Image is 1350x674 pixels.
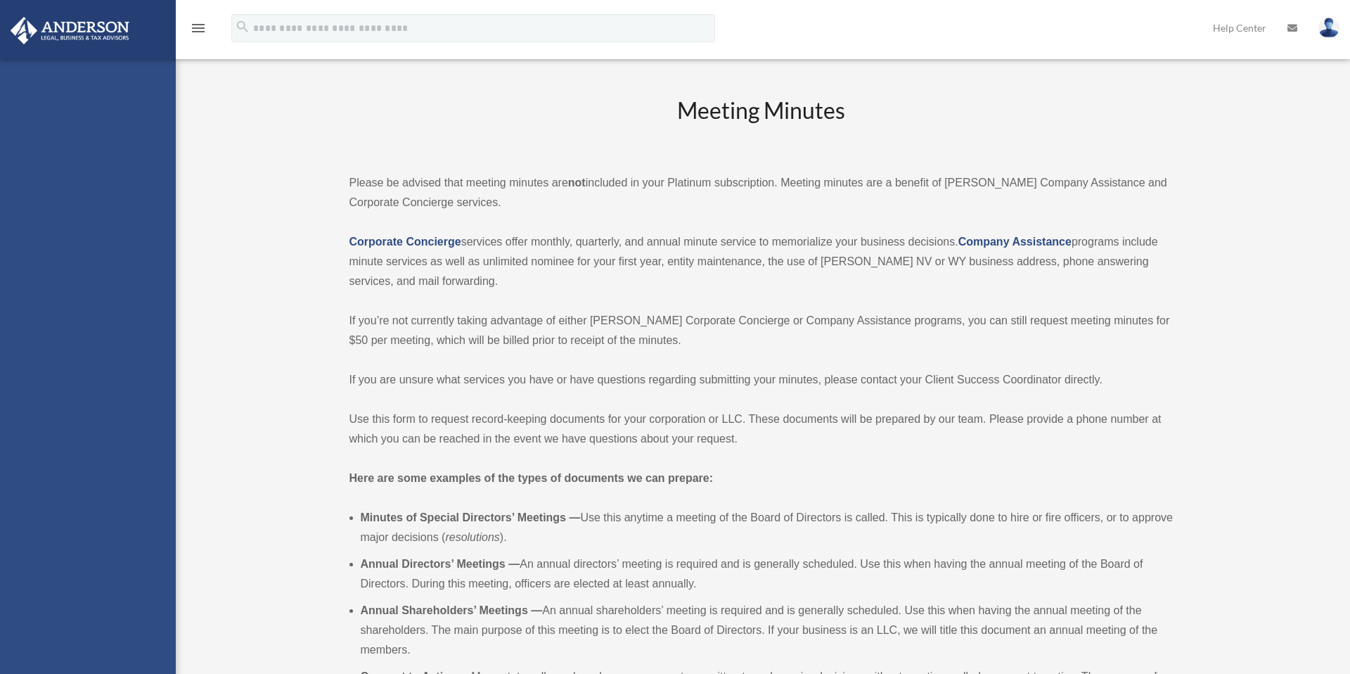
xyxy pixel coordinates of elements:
[361,604,543,616] b: Annual Shareholders’ Meetings —
[190,25,207,37] a: menu
[349,311,1174,350] p: If you’re not currently taking advantage of either [PERSON_NAME] Corporate Concierge or Company A...
[361,508,1174,547] li: Use this anytime a meeting of the Board of Directors is called. This is typically done to hire or...
[349,472,714,484] strong: Here are some examples of the types of documents we can prepare:
[361,554,1174,594] li: An annual directors’ meeting is required and is generally scheduled. Use this when having the ann...
[361,511,581,523] b: Minutes of Special Directors’ Meetings —
[958,236,1072,248] a: Company Assistance
[1318,18,1339,38] img: User Pic
[361,601,1174,660] li: An annual shareholders’ meeting is required and is generally scheduled. Use this when having the ...
[6,17,134,44] img: Anderson Advisors Platinum Portal
[361,558,520,570] b: Annual Directors’ Meetings —
[235,19,250,34] i: search
[349,409,1174,449] p: Use this form to request record-keeping documents for your corporation or LLC. These documents wi...
[349,95,1174,153] h2: Meeting Minutes
[349,370,1174,390] p: If you are unsure what services you have or have questions regarding submitting your minutes, ple...
[445,531,499,543] em: resolutions
[190,20,207,37] i: menu
[349,236,461,248] a: Corporate Concierge
[349,232,1174,291] p: services offer monthly, quarterly, and annual minute service to memorialize your business decisio...
[568,177,586,189] strong: not
[349,173,1174,212] p: Please be advised that meeting minutes are included in your Platinum subscription. Meeting minute...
